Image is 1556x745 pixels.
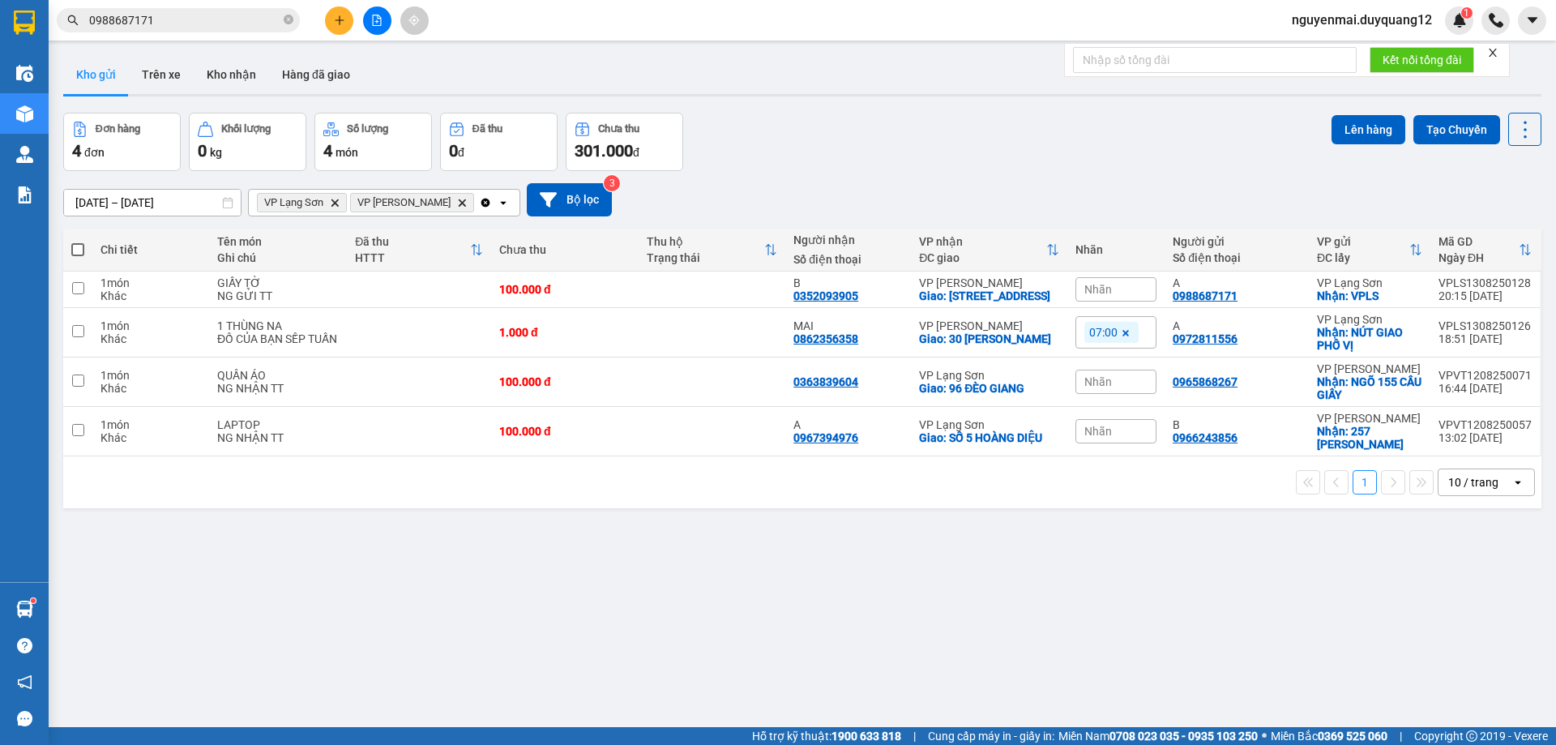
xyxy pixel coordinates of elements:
th: Toggle SortBy [1430,229,1540,272]
div: 0988687171 [1173,289,1238,302]
div: 1 món [100,369,201,382]
span: 0 [198,141,207,161]
div: 1.000 đ [499,326,631,339]
div: Khối lượng [221,123,271,135]
button: aim [400,6,429,35]
img: warehouse-icon [16,601,33,618]
div: 1 THÙNG NA [217,319,339,332]
span: 1 [1464,7,1469,19]
span: question-circle [17,638,32,653]
div: Giao: SỐ 5 HOÀNG DIỆU [919,431,1059,444]
span: close [1487,47,1498,58]
div: NG GỬI TT [217,289,339,302]
button: Tạo Chuyến [1413,115,1500,144]
div: NG NHẬN TT [217,382,339,395]
div: VP [PERSON_NAME] [1317,362,1422,375]
button: caret-down [1518,6,1546,35]
div: 18:51 [DATE] [1438,332,1532,345]
span: kg [210,146,222,159]
div: Chưa thu [598,123,639,135]
span: | [1400,727,1402,745]
div: Giao: 145 ĐƯỜNG HỒ MỄ TRÌ,nam từ liêm,hà nội [919,289,1059,302]
th: Toggle SortBy [347,229,491,272]
span: món [336,146,358,159]
div: 1 món [100,276,201,289]
button: file-add [363,6,391,35]
div: VPVT1208250071 [1438,369,1532,382]
button: Kho nhận [194,55,269,94]
div: Mã GD [1438,235,1519,248]
span: Miền Nam [1058,727,1258,745]
th: Toggle SortBy [639,229,786,272]
div: 10 / trang [1448,474,1498,490]
div: Người nhận [793,233,903,246]
div: B [1173,418,1301,431]
span: VP Minh Khai [357,196,451,209]
span: VP Minh Khai, close by backspace [350,193,474,212]
span: notification [17,674,32,690]
div: 13:02 [DATE] [1438,431,1532,444]
strong: 0708 023 035 - 0935 103 250 [1109,730,1258,743]
div: GIẤY TỜ [217,276,339,289]
div: VP Lạng Sơn [919,369,1059,382]
div: B [793,276,903,289]
span: file-add [371,15,383,26]
sup: 1 [1461,7,1473,19]
div: Chi tiết [100,243,201,256]
div: VP [PERSON_NAME] [919,276,1059,289]
span: plus [334,15,345,26]
input: Tìm tên, số ĐT hoặc mã đơn [89,11,280,29]
span: Kết nối tổng đài [1383,51,1461,69]
div: Số điện thoại [793,253,903,266]
div: Nhận: NGÕ 155 CẦU GIẤY [1317,375,1422,401]
span: | [913,727,916,745]
sup: 3 [604,175,620,191]
div: Nhãn [1075,243,1156,256]
span: Miền Bắc [1271,727,1387,745]
sup: 1 [31,598,36,603]
span: Nhãn [1084,375,1112,388]
span: 4 [323,141,332,161]
div: ĐỒ CỦA BẠN SẾP TUẤN [217,332,339,345]
div: VP Lạng Sơn [1317,313,1422,326]
span: đ [633,146,639,159]
svg: open [497,196,510,209]
svg: Delete [457,198,467,208]
span: 07:00 [1089,325,1118,340]
span: search [67,15,79,26]
div: Giao: 96 ĐÈO GIANG [919,382,1059,395]
strong: 1900 633 818 [831,730,901,743]
div: VP Lạng Sơn [919,418,1059,431]
button: Đơn hàng4đơn [63,113,181,171]
button: Kết nối tổng đài [1370,47,1474,73]
div: Tên món [217,235,339,248]
div: 0862356358 [793,332,858,345]
img: warehouse-icon [16,146,33,163]
button: Khối lượng0kg [189,113,306,171]
div: Ghi chú [217,251,339,264]
div: A [1173,276,1301,289]
input: Selected VP Lạng Sơn, VP Minh Khai. [477,195,479,211]
strong: 0369 525 060 [1318,730,1387,743]
div: Nhận: 257 TRẦN QUỐC HOÀN [1317,425,1422,451]
div: Ngày ĐH [1438,251,1519,264]
button: Hàng đã giao [269,55,363,94]
span: đ [458,146,464,159]
div: VP nhận [919,235,1046,248]
span: Nhãn [1084,425,1112,438]
div: HTTT [355,251,470,264]
span: caret-down [1525,13,1540,28]
div: QUẦN ÁO [217,369,339,382]
button: Chưa thu301.000đ [566,113,683,171]
div: Nhận: NÚT GIAO PHỐ VỊ [1317,326,1422,352]
div: 0965868267 [1173,375,1238,388]
span: 4 [72,141,81,161]
button: Số lượng4món [314,113,432,171]
span: aim [408,15,420,26]
div: Khác [100,431,201,444]
div: VP [PERSON_NAME] [1317,412,1422,425]
div: VP [PERSON_NAME] [919,319,1059,332]
div: Khác [100,382,201,395]
div: VPVT1208250057 [1438,418,1532,431]
div: Số điện thoại [1173,251,1301,264]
